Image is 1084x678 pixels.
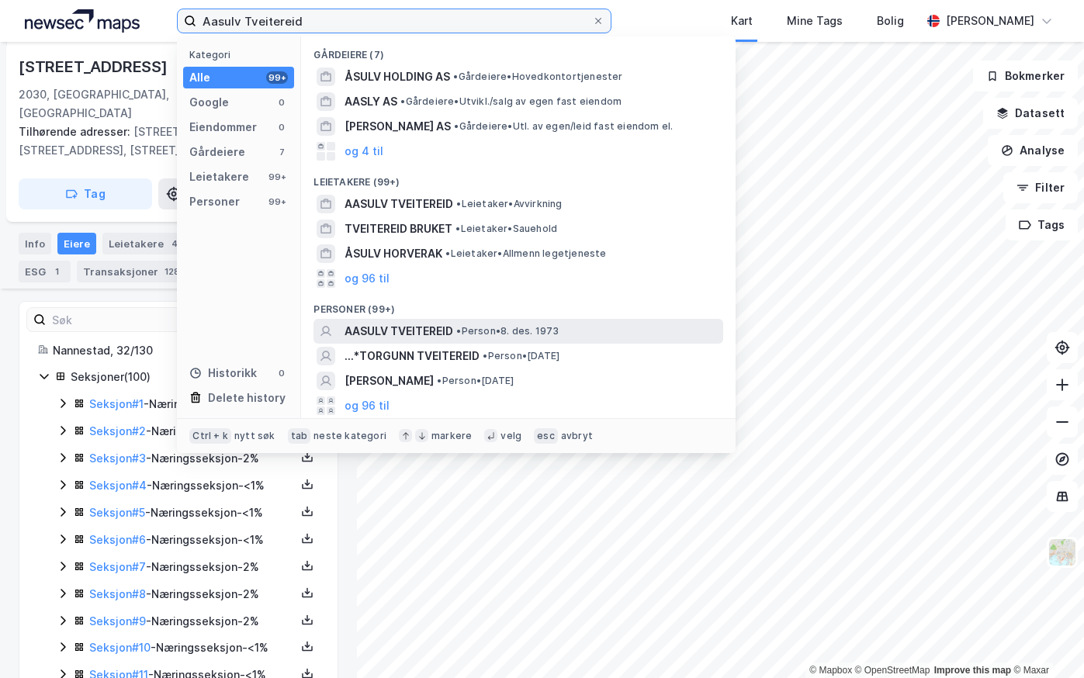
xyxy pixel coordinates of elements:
[454,120,459,132] span: •
[345,244,442,263] span: ÅSULV HORVERAK
[19,233,51,254] div: Info
[189,192,240,211] div: Personer
[89,395,296,413] div: - Næringsseksjon - <1%
[313,430,386,442] div: neste kategori
[71,368,319,386] div: Seksjoner ( 100 )
[234,430,275,442] div: nytt søk
[89,476,296,495] div: - Næringsseksjon - <1%
[500,430,521,442] div: velg
[275,367,288,379] div: 0
[288,428,311,444] div: tab
[19,85,248,123] div: 2030, [GEOGRAPHIC_DATA], [GEOGRAPHIC_DATA]
[89,449,296,468] div: - Næringsseksjon - 2%
[345,117,451,136] span: [PERSON_NAME] AS
[189,68,210,87] div: Alle
[196,9,592,33] input: Søk på adresse, matrikkel, gårdeiere, leietakere eller personer
[275,96,288,109] div: 0
[89,560,146,573] a: Seksjon#7
[53,341,319,360] div: Nannestad, 32/130
[189,428,231,444] div: Ctrl + k
[1006,604,1084,678] iframe: Chat Widget
[19,125,133,138] span: Tilhørende adresser:
[456,198,562,210] span: Leietaker • Avvirkning
[453,71,458,82] span: •
[731,12,753,30] div: Kart
[89,558,296,576] div: - Næringsseksjon - 2%
[437,375,442,386] span: •
[189,364,257,382] div: Historikk
[89,424,146,438] a: Seksjon#2
[19,178,152,209] button: Tag
[877,12,904,30] div: Bolig
[454,120,673,133] span: Gårdeiere • Utl. av egen/leid fast eiendom el.
[345,372,434,390] span: [PERSON_NAME]
[973,61,1078,92] button: Bokmerker
[1003,172,1078,203] button: Filter
[266,71,288,84] div: 99+
[89,422,296,441] div: - Næringsseksjon - <1%
[561,430,593,442] div: avbryt
[266,171,288,183] div: 99+
[345,220,452,238] span: TVEITEREID BRUKET
[455,223,557,235] span: Leietaker • Sauehold
[345,396,390,415] button: og 96 til
[266,195,288,208] div: 99+
[983,98,1078,129] button: Datasett
[453,71,622,83] span: Gårdeiere • Hovedkontortjenester
[456,198,461,209] span: •
[275,121,288,133] div: 0
[189,118,257,137] div: Eiendommer
[89,641,151,654] a: Seksjon#10
[934,665,1011,676] a: Improve this map
[57,233,96,254] div: Eiere
[89,612,296,631] div: - Næringsseksjon - 2%
[455,223,460,234] span: •
[445,247,606,260] span: Leietaker • Allmenn legetjeneste
[89,638,296,657] div: - Næringsseksjon - <1%
[301,291,736,319] div: Personer (99+)
[275,146,288,158] div: 7
[19,54,171,79] div: [STREET_ADDRESS]
[19,261,71,282] div: ESG
[345,347,480,365] span: ...*TORGUNN TVEITEREID
[46,308,216,331] input: Søk
[855,665,930,676] a: OpenStreetMap
[988,135,1078,166] button: Analyse
[1048,538,1077,567] img: Z
[189,93,229,112] div: Google
[445,247,450,259] span: •
[208,389,286,407] div: Delete history
[345,67,450,86] span: ÅSULV HOLDING AS
[345,195,453,213] span: AASULV TVEITEREID
[483,350,487,361] span: •
[167,236,182,251] div: 4
[437,375,514,387] span: Person • [DATE]
[946,12,1034,30] div: [PERSON_NAME]
[89,506,145,519] a: Seksjon#5
[189,168,249,186] div: Leietakere
[400,95,405,107] span: •
[25,9,140,33] img: logo.a4113a55bc3d86da70a041830d287a7e.svg
[345,92,397,111] span: AASLY AS
[189,49,294,61] div: Kategori
[89,585,296,604] div: - Næringsseksjon - 2%
[89,531,296,549] div: - Næringsseksjon - <1%
[431,430,472,442] div: markere
[345,269,390,288] button: og 96 til
[161,264,182,279] div: 128
[77,261,189,282] div: Transaksjoner
[345,142,383,161] button: og 4 til
[301,36,736,64] div: Gårdeiere (7)
[89,451,146,465] a: Seksjon#3
[483,350,559,362] span: Person • [DATE]
[456,325,461,337] span: •
[89,397,144,410] a: Seksjon#1
[189,143,245,161] div: Gårdeiere
[809,665,852,676] a: Mapbox
[345,322,453,341] span: AASULV TVEITEREID
[89,533,146,546] a: Seksjon#6
[89,503,296,522] div: - Næringsseksjon - <1%
[456,325,559,337] span: Person • 8. des. 1973
[102,233,189,254] div: Leietakere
